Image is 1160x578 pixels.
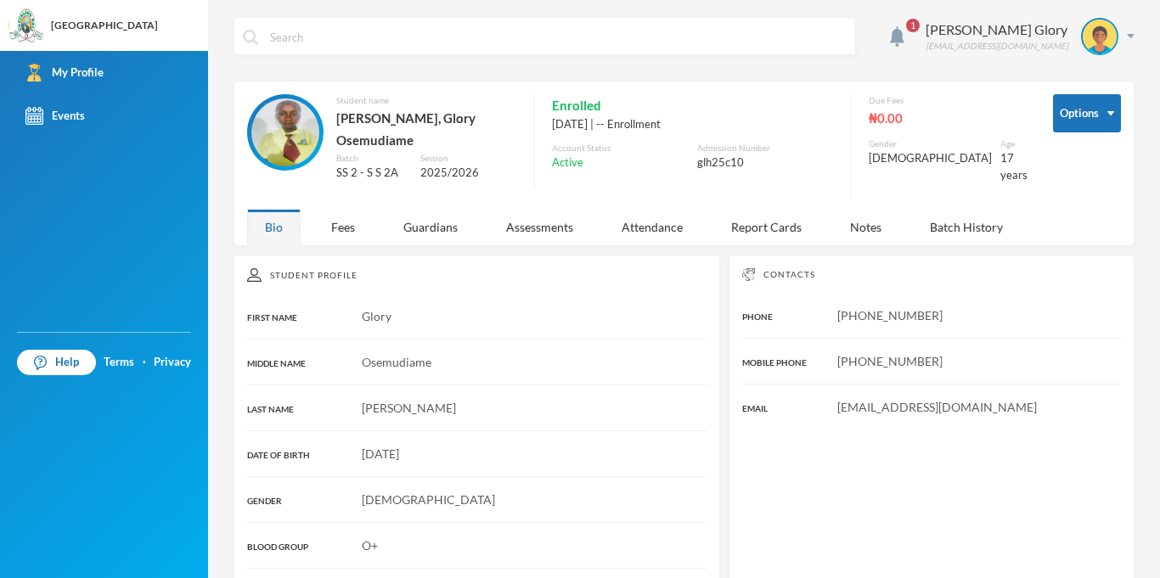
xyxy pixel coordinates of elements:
img: search [243,30,258,45]
div: [EMAIL_ADDRESS][DOMAIN_NAME] [926,40,1068,53]
div: Account Status [552,142,689,154]
div: [DATE] | -- Enrollment [552,116,834,133]
input: Search [268,18,847,56]
div: Age [1000,137,1028,150]
div: Batch [336,152,408,165]
a: Privacy [154,354,191,371]
a: Terms [104,354,134,371]
div: Gender [869,137,992,150]
div: Due Fees [869,94,1028,107]
span: [EMAIL_ADDRESS][DOMAIN_NAME] [837,400,1037,414]
div: Student name [336,94,517,107]
div: Notes [832,209,899,245]
div: Student Profile [247,268,707,282]
div: Fees [313,209,373,245]
span: Active [552,154,583,171]
div: SS 2 - S S 2A [336,165,408,182]
a: Help [17,350,96,375]
div: [GEOGRAPHIC_DATA] [51,18,158,33]
div: Bio [247,209,301,245]
button: Options [1053,94,1121,132]
div: Contacts [742,268,1121,281]
span: [PHONE_NUMBER] [837,354,943,368]
div: Report Cards [713,209,819,245]
div: · [143,354,146,371]
span: O+ [362,538,378,553]
div: Guardians [386,209,476,245]
span: [DATE] [362,446,399,461]
img: STUDENT [251,98,319,166]
div: 2025/2026 [420,165,517,182]
div: [PERSON_NAME], Glory Osemudiame [336,107,517,152]
div: Assessments [488,209,591,245]
span: [PHONE_NUMBER] [837,308,943,323]
span: Enrolled [552,94,601,116]
span: [PERSON_NAME] [362,401,456,415]
div: [DEMOGRAPHIC_DATA] [869,150,992,167]
div: Session [420,152,517,165]
div: [PERSON_NAME] Glory [926,20,1068,40]
div: glh25c10 [697,154,834,171]
span: Osemudiame [362,355,431,369]
span: Glory [362,309,391,323]
span: [DEMOGRAPHIC_DATA] [362,492,495,507]
div: Admission Number [697,142,834,154]
div: Events [25,107,85,125]
span: 1 [906,19,920,32]
div: My Profile [25,64,104,81]
div: ₦0.00 [869,107,1028,129]
div: Attendance [604,209,701,245]
img: logo [9,9,43,43]
img: STUDENT [1083,20,1117,53]
div: 17 years [1000,150,1028,183]
div: Batch History [912,209,1021,245]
